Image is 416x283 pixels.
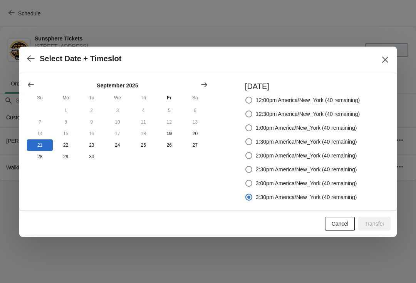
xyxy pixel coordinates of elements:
[27,128,53,139] button: Sunday September 14 2025
[131,116,156,128] button: Thursday September 11 2025
[378,53,392,67] button: Close
[256,193,357,201] span: 3:30pm America/New_York (40 remaining)
[79,128,104,139] button: Tuesday September 16 2025
[256,166,357,173] span: 2:30pm America/New_York (40 remaining)
[27,139,53,151] button: Sunday September 21 2025
[131,105,156,116] button: Thursday September 4 2025
[104,139,130,151] button: Wednesday September 24 2025
[27,151,53,162] button: Sunday September 28 2025
[131,139,156,151] button: Thursday September 25 2025
[53,116,79,128] button: Monday September 8 2025
[156,105,182,116] button: Friday September 5 2025
[27,91,53,105] th: Sunday
[256,110,360,118] span: 12:30pm America/New_York (40 remaining)
[79,151,104,162] button: Tuesday September 30 2025
[104,105,130,116] button: Wednesday September 3 2025
[256,96,360,104] span: 12:00pm America/New_York (40 remaining)
[104,91,130,105] th: Wednesday
[256,138,357,146] span: 1:30pm America/New_York (40 remaining)
[131,91,156,105] th: Thursday
[156,91,182,105] th: Friday
[182,128,208,139] button: Saturday September 20 2025
[197,78,211,92] button: Show next month, October 2025
[182,91,208,105] th: Saturday
[245,81,360,92] h3: [DATE]
[131,128,156,139] button: Thursday September 18 2025
[156,116,182,128] button: Friday September 12 2025
[24,78,38,92] button: Show previous month, August 2025
[53,91,79,105] th: Monday
[104,128,130,139] button: Wednesday September 17 2025
[256,124,357,132] span: 1:00pm America/New_York (40 remaining)
[156,128,182,139] button: Today Friday September 19 2025
[53,151,79,162] button: Monday September 29 2025
[256,179,357,187] span: 3:00pm America/New_York (40 remaining)
[53,105,79,116] button: Monday September 1 2025
[182,116,208,128] button: Saturday September 13 2025
[256,152,357,159] span: 2:00pm America/New_York (40 remaining)
[79,105,104,116] button: Tuesday September 2 2025
[104,116,130,128] button: Wednesday September 10 2025
[156,139,182,151] button: Friday September 26 2025
[40,54,122,63] h2: Select Date + Timeslot
[53,128,79,139] button: Monday September 15 2025
[332,221,349,227] span: Cancel
[79,91,104,105] th: Tuesday
[325,217,356,231] button: Cancel
[79,116,104,128] button: Tuesday September 9 2025
[182,105,208,116] button: Saturday September 6 2025
[27,116,53,128] button: Sunday September 7 2025
[79,139,104,151] button: Tuesday September 23 2025
[53,139,79,151] button: Monday September 22 2025
[182,139,208,151] button: Saturday September 27 2025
